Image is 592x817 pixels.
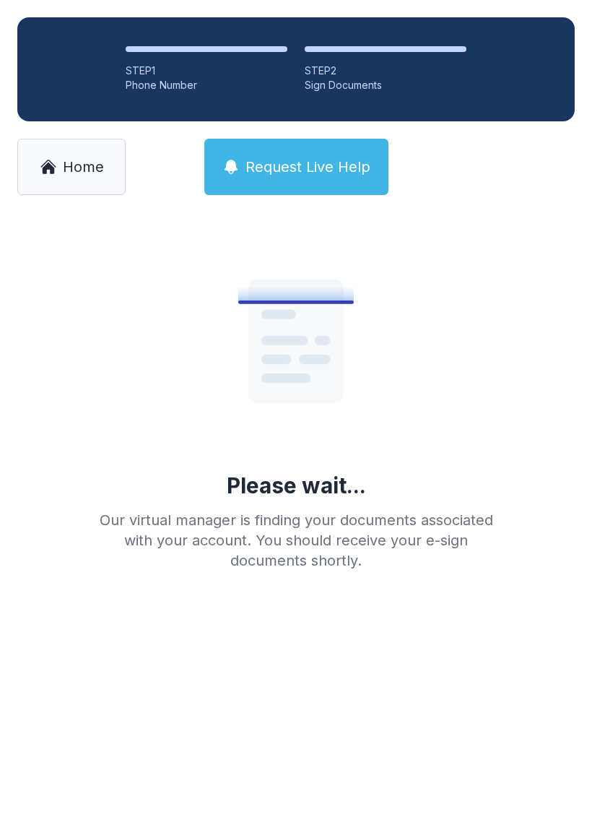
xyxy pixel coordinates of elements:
div: Please wait... [227,472,366,498]
span: Home [63,157,104,177]
span: Request Live Help [245,157,370,177]
div: STEP 1 [126,64,287,78]
div: Sign Documents [305,78,466,92]
div: Phone Number [126,78,287,92]
div: STEP 2 [305,64,466,78]
div: Our virtual manager is finding your documents associated with your account. You should receive yo... [88,510,504,571]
